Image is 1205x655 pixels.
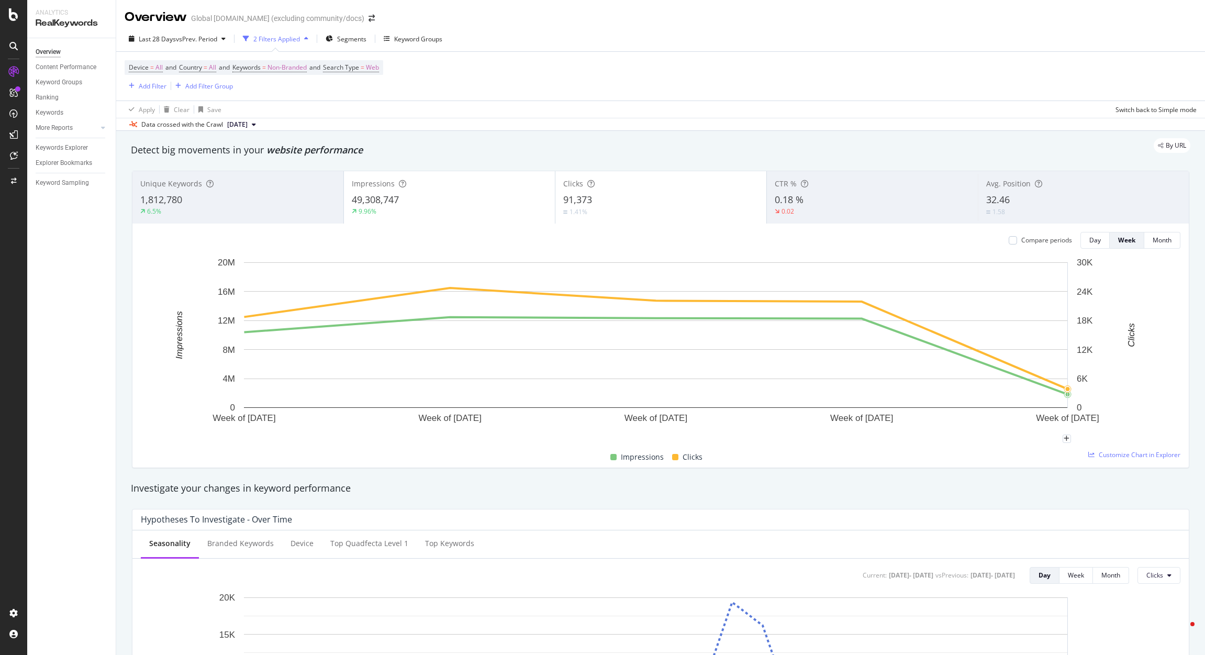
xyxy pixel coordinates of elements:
text: 24K [1077,287,1093,297]
div: [DATE] - [DATE] [889,571,933,580]
div: 6.5% [147,207,161,216]
svg: A chart. [141,257,1170,439]
span: Unique Keywords [140,179,202,188]
div: 2 Filters Applied [253,35,300,43]
span: Avg. Position [986,179,1031,188]
text: 20M [218,258,235,268]
div: plus [1063,435,1071,443]
text: Week of [DATE] [419,413,482,423]
div: Keywords Explorer [36,142,88,153]
div: Current: [863,571,887,580]
img: Equal [986,210,990,214]
span: By URL [1166,142,1186,149]
div: Add Filter Group [185,82,233,91]
button: Day [1030,567,1059,584]
text: 30K [1077,258,1093,268]
div: Clear [174,105,189,114]
button: Month [1144,232,1180,249]
div: Month [1101,571,1120,580]
text: Impressions [174,311,184,359]
span: Non-Branded [267,60,307,75]
span: All [209,60,216,75]
div: RealKeywords [36,17,107,29]
div: Keyword Groups [394,35,442,43]
button: Clear [160,101,189,118]
div: Data crossed with the Crawl [141,120,223,129]
div: Device [291,538,314,549]
button: Apply [125,101,155,118]
span: Segments [337,35,366,43]
text: 4M [222,374,235,384]
span: Search Type [323,63,359,72]
span: Customize Chart in Explorer [1099,450,1180,459]
a: Explorer Bookmarks [36,158,108,169]
div: Content Performance [36,62,96,73]
button: Switch back to Simple mode [1111,101,1197,118]
span: Clicks [683,451,702,463]
text: 12M [218,316,235,326]
span: 32.46 [986,193,1010,206]
button: Week [1059,567,1093,584]
span: Last 28 Days [139,35,176,43]
button: Segments [321,30,371,47]
text: Week of [DATE] [1036,413,1099,423]
span: CTR % [775,179,797,188]
span: = [150,63,154,72]
div: Explorer Bookmarks [36,158,92,169]
button: [DATE] [223,118,260,131]
button: Week [1110,232,1144,249]
div: Month [1153,236,1171,245]
a: Keyword Groups [36,77,108,88]
div: Hypotheses to Investigate - Over Time [141,514,292,525]
a: Keywords Explorer [36,142,108,153]
text: 16M [218,287,235,297]
button: Keyword Groups [380,30,447,47]
span: Clicks [1146,571,1163,580]
iframe: Intercom live chat [1169,619,1195,645]
div: Day [1039,571,1051,580]
span: and [219,63,230,72]
span: Impressions [621,451,664,463]
div: Analytics [36,8,107,17]
div: legacy label [1154,138,1190,153]
text: 20K [219,593,236,603]
span: 91,373 [563,193,592,206]
div: Add Filter [139,82,166,91]
span: Country [179,63,202,72]
text: 6K [1077,374,1088,384]
span: = [204,63,207,72]
a: Overview [36,47,108,58]
button: Month [1093,567,1129,584]
text: 15K [219,629,236,639]
a: Customize Chart in Explorer [1088,450,1180,459]
div: Top Keywords [425,538,474,549]
div: Switch back to Simple mode [1115,105,1197,114]
div: Top quadfecta Level 1 [330,538,408,549]
text: 0 [1077,403,1081,413]
button: Save [194,101,221,118]
button: Last 28 DaysvsPrev. Period [125,30,230,47]
span: Clicks [563,179,583,188]
div: Keywords [36,107,63,118]
div: Investigate your changes in keyword performance [131,482,1190,495]
text: Week of [DATE] [830,413,893,423]
span: Device [129,63,149,72]
div: Save [207,105,221,114]
a: Ranking [36,92,108,103]
a: Content Performance [36,62,108,73]
button: Add Filter [125,80,166,92]
text: Week of [DATE] [213,413,275,423]
div: Global [DOMAIN_NAME] (excluding community/docs) [191,13,364,24]
text: 8M [222,345,235,355]
button: Day [1080,232,1110,249]
text: 18K [1077,316,1093,326]
div: Week [1068,571,1084,580]
span: Impressions [352,179,395,188]
span: 0.18 % [775,193,804,206]
a: More Reports [36,123,98,134]
div: Ranking [36,92,59,103]
div: Keyword Sampling [36,177,89,188]
div: Keyword Groups [36,77,82,88]
div: vs Previous : [935,571,968,580]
